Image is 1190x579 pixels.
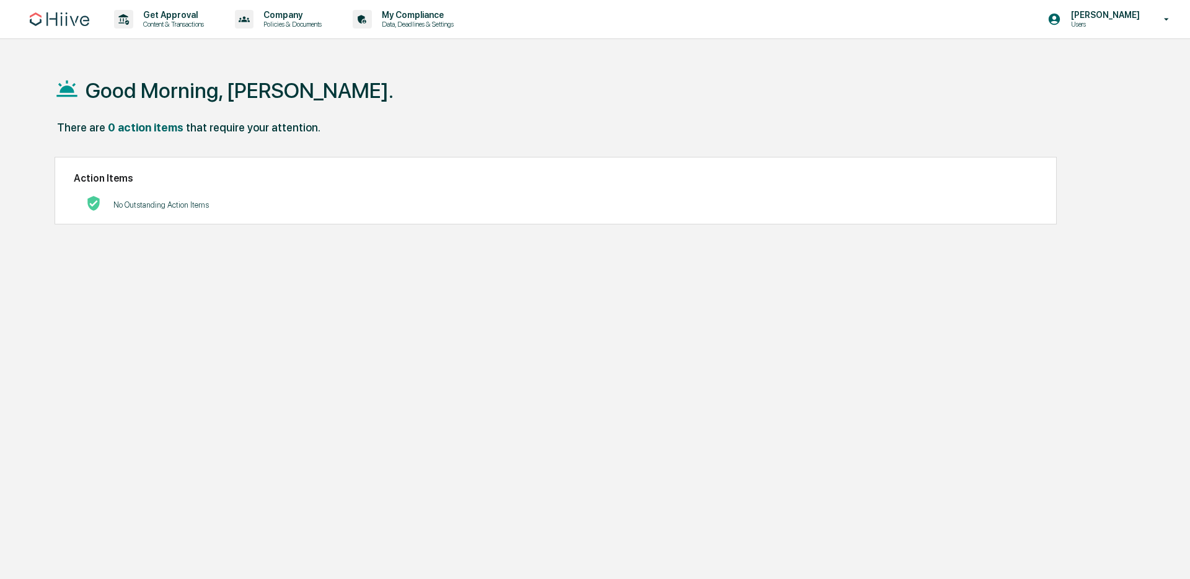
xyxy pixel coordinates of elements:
[372,10,460,20] p: My Compliance
[74,172,1038,184] h2: Action Items
[30,12,89,26] img: logo
[1061,10,1146,20] p: [PERSON_NAME]
[186,121,320,134] div: that require your attention.
[86,78,394,103] h1: Good Morning, [PERSON_NAME].
[253,20,328,29] p: Policies & Documents
[133,10,210,20] p: Get Approval
[372,20,460,29] p: Data, Deadlines & Settings
[1061,20,1146,29] p: Users
[86,196,101,211] img: No Actions logo
[113,200,209,210] p: No Outstanding Action Items
[133,20,210,29] p: Content & Transactions
[253,10,328,20] p: Company
[108,121,183,134] div: 0 action items
[57,121,105,134] div: There are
